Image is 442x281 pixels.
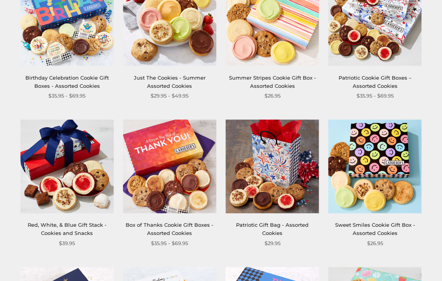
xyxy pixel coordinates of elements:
a: Birthday Celebration Cookie Gift Boxes - Assorted Cookies [25,75,109,89]
iframe: Sign Up via Text for Offers [6,251,81,275]
a: Red, White, & Blue Gift Stack - Cookies and Snacks [28,222,107,236]
span: $26.95 [367,239,383,247]
span: $29.95 - $49.95 [151,92,188,100]
span: $26.95 [264,92,280,100]
a: Sweet Smiles Cookie Gift Box - Assorted Cookies [335,222,415,236]
a: Just The Cookies - Summer Assorted Cookies [134,75,206,89]
img: Red, White, & Blue Gift Stack - Cookies and Snacks [20,120,114,213]
span: $35.95 - $69.95 [357,92,394,100]
a: Summer Stripes Cookie Gift Box - Assorted Cookies [229,75,316,89]
a: Patriotic Gift Bag - Assorted Cookies [236,222,309,236]
img: Sweet Smiles Cookie Gift Box - Assorted Cookies [328,120,422,213]
span: $35.95 - $69.95 [151,239,188,247]
a: Patriotic Cookie Gift Boxes – Assorted Cookies [339,75,412,89]
img: Patriotic Gift Bag - Assorted Cookies [225,120,319,213]
span: $29.95 [264,239,280,247]
span: $39.95 [59,239,75,247]
img: Box of Thanks Cookie Gift Boxes - Assorted Cookies [123,120,216,213]
a: Box of Thanks Cookie Gift Boxes - Assorted Cookies [126,222,213,236]
span: $35.95 - $69.95 [48,92,85,100]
